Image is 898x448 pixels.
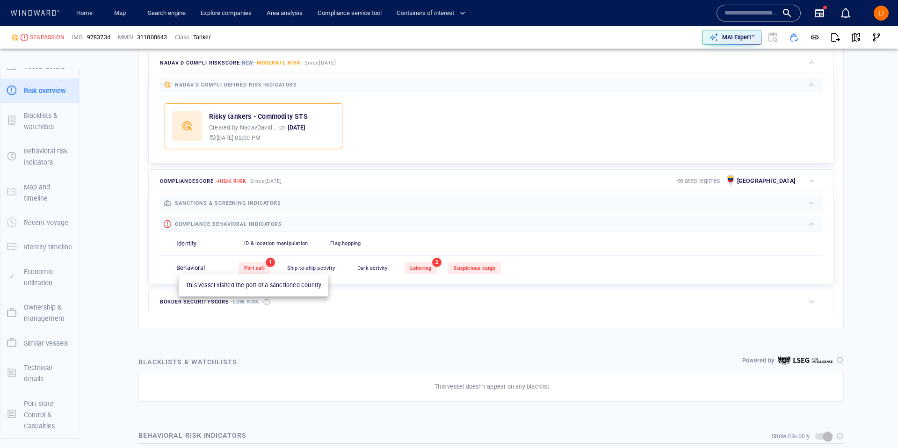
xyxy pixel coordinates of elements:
iframe: Chat [858,406,891,441]
button: Create an AOI. [666,34,681,48]
p: Port state Control & Casualties [24,398,72,432]
span: Dark activity [357,265,388,271]
span: Low risk [233,299,259,305]
p: Identity [176,239,197,248]
span: 9783734 [87,33,110,42]
span: 2 [432,258,442,267]
span: High risk [217,178,246,184]
span: border security score - [160,299,259,305]
p: Technical details [24,362,72,385]
div: Blacklists & watchlists [137,354,239,369]
button: Add to vessel list [784,27,804,48]
div: SEAPASSION [30,33,65,42]
span: Containers of interest [397,8,465,19]
p: Related regimes [676,177,720,185]
button: Get link [804,27,825,48]
p: [DATE] [288,123,305,132]
p: IMO [72,33,83,42]
p: Ownership & management [24,302,72,325]
button: Export vessel information [614,34,637,48]
p: Recent voyage [24,217,68,228]
div: High risk [21,34,28,41]
span: Moderate risk [257,60,301,66]
div: Toggle map information layers [681,34,695,48]
div: Tanker [193,33,211,42]
span: 1 [266,258,275,267]
div: Nadav D Compli defined risk: moderate risk [11,34,19,41]
a: OpenStreetMap [608,282,654,289]
button: View on map [846,27,866,48]
p: Show risk only [772,432,810,441]
span: LI [878,9,884,17]
a: Search engine [144,5,189,22]
p: Behavioral risk indicators [24,145,72,168]
button: 7 days[DATE]-[DATE] [130,236,217,253]
a: Mapbox logo [128,276,169,287]
a: Home [72,5,96,22]
span: sanctions & screening indicators [175,200,281,206]
span: Nadav D Compli risk score - [160,59,301,66]
span: ID & location manipulation [244,240,308,246]
div: (5841) [48,9,65,23]
span: Since [DATE] [304,60,337,66]
p: Created by on [209,123,305,132]
button: Visual Link Analysis [866,27,887,48]
div: [DATE] - [DATE] [157,237,197,252]
p: NadavDavidson2 [240,123,277,132]
a: Mapbox [581,282,607,289]
p: [GEOGRAPHIC_DATA] [737,177,795,185]
div: Compliance Activities [103,9,110,23]
a: Improve this map [657,282,703,289]
p: Similar vessels [24,338,68,349]
span: Port call [244,265,265,271]
div: Activity timeline [5,9,46,23]
span: Suspicious cargo [454,265,495,271]
p: Class [175,33,189,42]
p: MAI Expert™ [722,33,755,42]
a: Map [110,5,133,22]
p: Risky tankers - Commodity STS [209,111,308,122]
p: Behavioral [176,264,205,273]
button: Export report [825,27,846,48]
p: This vessel doesn’t appear on any blacklist [435,383,549,391]
span: Flag hopping [330,240,361,246]
div: Notification center [840,7,851,19]
div: 311000643 [137,33,167,42]
div: Toggle vessel historical path [652,34,666,48]
p: Economic utilization [24,266,72,289]
p: [DATE] 02:00 PM [217,134,261,142]
div: tooltips.createAOI [666,34,681,48]
p: Risk overview [24,85,66,96]
span: Nadav D Compli defined risk indicators [175,82,297,88]
span: Since [DATE] [250,178,282,184]
span: compliance score - [160,178,246,184]
p: MMSI [118,33,133,42]
div: Focus on vessel path [637,34,652,48]
span: Ship-to-ship activity [287,265,335,271]
span: New [240,59,254,66]
p: Map and timeline [24,181,72,204]
span: compliance behavioral indicators [175,221,282,227]
a: Area analysis [263,5,306,22]
a: Compliance service tool [314,5,385,22]
p: Identity timeline [24,241,72,253]
p: Powered by [742,356,774,365]
p: Blacklists & watchlists [24,110,72,133]
span: 7 days [138,240,155,247]
span: Loitering [410,265,432,271]
a: Explore companies [197,5,255,22]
